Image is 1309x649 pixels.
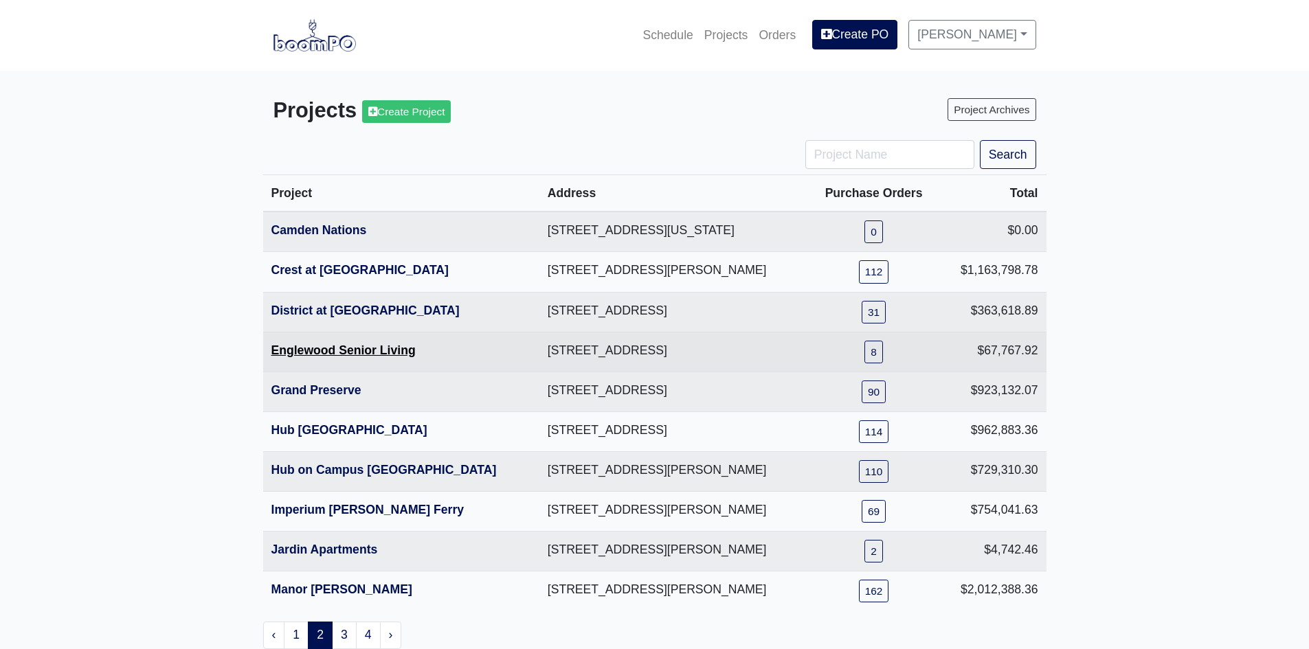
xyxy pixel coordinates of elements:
a: Hub [GEOGRAPHIC_DATA] [271,423,427,437]
a: Jardin Apartments [271,543,378,556]
a: 0 [864,220,883,243]
a: 3 [332,622,357,649]
a: Create PO [812,20,897,49]
input: Project Name [805,140,974,169]
a: Camden Nations [271,223,367,237]
td: [STREET_ADDRESS] [539,292,809,332]
a: Manor [PERSON_NAME] [271,582,412,596]
td: $2,012,388.36 [939,571,1046,611]
a: 112 [859,260,889,283]
td: [STREET_ADDRESS] [539,332,809,372]
img: boomPO [273,19,356,51]
a: Next » [380,622,402,649]
th: Project [263,175,539,212]
a: 69 [862,500,886,523]
a: « Previous [263,622,285,649]
th: Address [539,175,809,212]
span: 2 [308,622,333,649]
a: [PERSON_NAME] [908,20,1036,49]
th: Purchase Orders [809,175,939,212]
td: [STREET_ADDRESS][PERSON_NAME] [539,492,809,532]
a: Projects [699,20,754,50]
h3: Projects [273,98,645,124]
td: [STREET_ADDRESS][PERSON_NAME] [539,571,809,611]
td: $962,883.36 [939,411,1046,451]
a: 31 [862,301,886,323]
a: 4 [356,622,381,649]
th: Total [939,175,1046,212]
a: District at [GEOGRAPHIC_DATA] [271,304,460,317]
td: $1,163,798.78 [939,252,1046,292]
td: [STREET_ADDRESS][PERSON_NAME] [539,532,809,571]
td: $67,767.92 [939,332,1046,372]
td: [STREET_ADDRESS] [539,372,809,411]
a: Project Archives [948,98,1036,121]
td: [STREET_ADDRESS][US_STATE] [539,212,809,252]
a: 1 [284,622,309,649]
a: Hub on Campus [GEOGRAPHIC_DATA] [271,463,497,477]
a: 90 [862,380,886,403]
a: Crest at [GEOGRAPHIC_DATA] [271,263,449,277]
a: 162 [859,580,889,602]
a: Englewood Senior Living [271,343,416,357]
a: 8 [864,341,883,363]
a: 2 [864,540,883,562]
a: Grand Preserve [271,383,361,397]
td: $363,618.89 [939,292,1046,332]
td: [STREET_ADDRESS][PERSON_NAME] [539,252,809,292]
a: Schedule [637,20,698,50]
a: Orders [753,20,801,50]
a: Imperium [PERSON_NAME] Ferry [271,503,465,516]
td: [STREET_ADDRESS][PERSON_NAME] [539,451,809,491]
td: $0.00 [939,212,1046,252]
a: 114 [859,420,889,443]
td: $754,041.63 [939,492,1046,532]
td: $4,742.46 [939,532,1046,571]
a: Create Project [362,100,451,123]
td: [STREET_ADDRESS] [539,411,809,451]
button: Search [980,140,1036,169]
td: $729,310.30 [939,451,1046,491]
td: $923,132.07 [939,372,1046,411]
a: 110 [859,460,889,483]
